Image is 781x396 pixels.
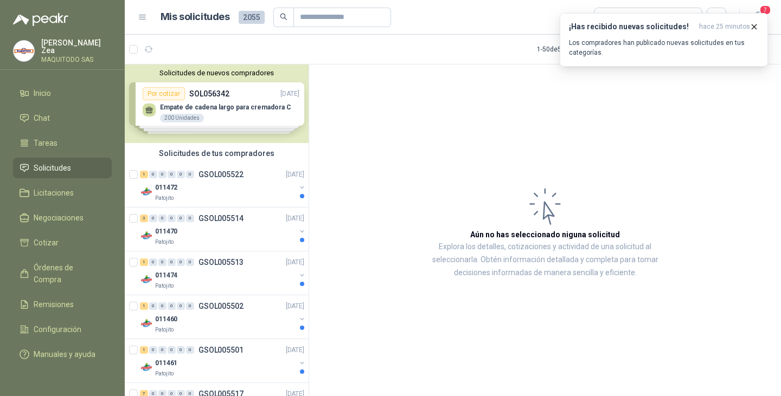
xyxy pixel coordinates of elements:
[155,226,177,237] p: 011470
[199,258,244,266] p: GSOL005513
[140,343,306,378] a: 1 0 0 0 0 0 GSOL005501[DATE] Company Logo011461Patojito
[34,262,101,285] span: Órdenes de Compra
[34,237,59,249] span: Cotizar
[140,256,306,290] a: 1 0 0 0 0 0 GSOL005513[DATE] Company Logo011474Patojito
[34,298,74,310] span: Remisiones
[41,56,112,63] p: MAQUITODO SAS
[140,361,153,374] img: Company Logo
[186,346,194,354] div: 0
[155,369,174,378] p: Patojito
[155,194,174,203] p: Patojito
[13,319,112,340] a: Configuración
[13,133,112,153] a: Tareas
[155,314,177,324] p: 011460
[186,302,194,310] div: 0
[34,112,50,124] span: Chat
[129,69,304,77] button: Solicitudes de nuevos compradores
[13,344,112,365] a: Manuales y ayuda
[158,171,167,178] div: 0
[34,137,57,149] span: Tareas
[286,257,304,268] p: [DATE]
[158,346,167,354] div: 0
[158,215,167,222] div: 0
[286,345,304,355] p: [DATE]
[140,168,306,203] a: 1 0 0 0 0 0 GSOL005522[DATE] Company Logo011472Patojito
[149,215,157,222] div: 0
[140,212,306,246] a: 3 0 0 0 0 0 GSOL005514[DATE] Company Logo011470Patojito
[140,273,153,286] img: Company Logo
[13,158,112,178] a: Solicitudes
[34,162,71,174] span: Solicitudes
[34,187,74,199] span: Licitaciones
[748,8,768,27] button: 7
[13,108,112,128] a: Chat
[168,302,176,310] div: 0
[140,215,148,222] div: 3
[140,346,148,354] div: 1
[13,232,112,253] a: Cotizar
[286,213,304,224] p: [DATE]
[155,282,174,290] p: Patojito
[140,258,148,266] div: 1
[569,38,759,57] p: Los compradores han publicado nuevas solicitudes en tus categorías.
[13,183,112,203] a: Licitaciones
[280,13,287,21] span: search
[155,183,177,193] p: 011472
[177,171,185,178] div: 0
[239,11,265,24] span: 2055
[569,22,695,31] h3: ¡Has recibido nuevas solicitudes!
[286,301,304,311] p: [DATE]
[149,171,157,178] div: 0
[34,323,81,335] span: Configuración
[199,346,244,354] p: GSOL005501
[177,258,185,266] div: 0
[286,170,304,180] p: [DATE]
[537,41,604,58] div: 1 - 50 de 583
[186,171,194,178] div: 0
[14,41,34,61] img: Company Logo
[140,302,148,310] div: 1
[34,87,51,99] span: Inicio
[177,215,185,222] div: 0
[177,302,185,310] div: 0
[470,229,620,241] h3: Aún no has seleccionado niguna solicitud
[140,229,153,242] img: Company Logo
[158,258,167,266] div: 0
[601,11,624,23] div: Todas
[418,241,673,280] p: Explora los detalles, cotizaciones y actividad de una solicitud al seleccionarla. Obtén informaci...
[140,185,153,198] img: Company Logo
[13,13,68,26] img: Logo peakr
[13,83,112,103] a: Inicio
[199,171,244,178] p: GSOL005522
[186,215,194,222] div: 0
[149,302,157,310] div: 0
[759,5,771,15] span: 7
[34,212,84,224] span: Negociaciones
[41,39,112,54] p: [PERSON_NAME] Zea
[155,326,174,334] p: Patojito
[155,238,174,246] p: Patojito
[140,300,306,334] a: 1 0 0 0 0 0 GSOL005502[DATE] Company Logo011460Patojito
[199,302,244,310] p: GSOL005502
[560,13,768,67] button: ¡Has recibido nuevas solicitudes!hace 25 minutos Los compradores han publicado nuevas solicitudes...
[158,302,167,310] div: 0
[161,9,230,25] h1: Mis solicitudes
[13,207,112,228] a: Negociaciones
[13,294,112,315] a: Remisiones
[168,258,176,266] div: 0
[149,258,157,266] div: 0
[168,346,176,354] div: 0
[149,346,157,354] div: 0
[155,358,177,368] p: 011461
[140,317,153,330] img: Company Logo
[168,171,176,178] div: 0
[177,346,185,354] div: 0
[125,64,309,143] div: Solicitudes de nuevos compradoresPor cotizarSOL056342[DATE] Empate de cadena largo para cremadora...
[186,258,194,266] div: 0
[140,171,148,178] div: 1
[155,270,177,281] p: 011474
[13,257,112,290] a: Órdenes de Compra
[125,143,309,164] div: Solicitudes de tus compradores
[699,22,750,31] span: hace 25 minutos
[168,215,176,222] div: 0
